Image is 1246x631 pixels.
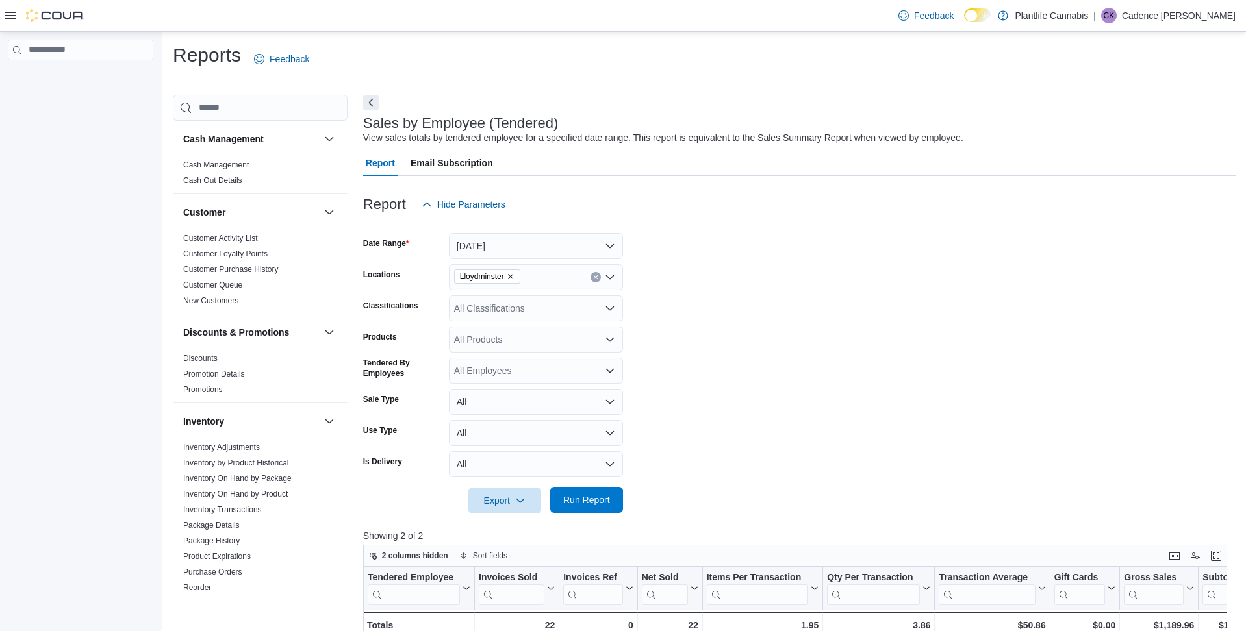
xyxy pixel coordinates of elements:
div: Customer [173,230,348,314]
span: Customer Purchase History [183,264,279,275]
span: Lloydminster [454,269,520,284]
a: Feedback [249,46,314,72]
div: Qty Per Transaction [827,571,920,604]
a: Package History [183,536,240,545]
input: Dark Mode [964,8,991,22]
button: Run Report [550,487,623,513]
span: Export [476,488,533,513]
button: Customer [183,206,319,219]
div: Gross Sales [1124,571,1184,604]
button: Qty Per Transaction [827,571,930,604]
p: | [1093,8,1096,23]
button: Enter fullscreen [1208,548,1224,563]
a: Promotions [183,385,223,394]
label: Sale Type [363,394,399,404]
span: Reorder [183,582,211,593]
div: Cash Management [173,157,348,193]
button: [DATE] [449,233,623,259]
a: New Customers [183,296,238,305]
div: Gift Cards [1054,571,1105,584]
a: Inventory by Product Historical [183,458,289,467]
label: Locations [363,269,400,280]
span: Customer Loyalty Points [183,249,268,259]
a: Inventory On Hand by Package [183,474,292,483]
a: Product Expirations [183,552,251,561]
span: Package History [183,536,240,546]
label: Classifications [363,301,418,311]
button: Inventory [183,415,319,428]
div: Qty Per Transaction [827,571,920,584]
a: Customer Queue [183,280,242,290]
button: Gross Sales [1124,571,1194,604]
span: Inventory On Hand by Package [183,473,292,484]
button: Discounts & Promotions [183,326,319,339]
span: Sort fields [473,551,507,561]
button: Hide Parameters [416,192,511,217]
div: Invoices Ref [563,571,622,584]
h3: Cash Management [183,132,264,145]
h3: Report [363,197,406,212]
button: Open list of options [605,272,615,282]
img: Cova [26,9,84,22]
div: Tendered Employee [368,571,460,604]
span: Package Details [183,520,240,530]
button: Cash Management [322,131,337,147]
button: Clear input [591,272,601,282]
a: Purchase Orders [183,567,242,576]
button: Invoices Sold [479,571,555,604]
span: Feedback [914,9,954,22]
button: Sort fields [455,548,513,563]
span: Inventory by Product Historical [183,458,289,468]
span: Customer Activity List [183,233,258,243]
a: Feedback [893,3,959,29]
button: Items Per Transaction [706,571,819,604]
div: Gross Sales [1124,571,1184,584]
a: Customer Purchase History [183,265,279,274]
span: Product Expirations [183,551,251,562]
div: Items Per Transaction [706,571,808,584]
a: Cash Out Details [183,176,242,185]
span: Dark Mode [964,22,965,23]
span: New Customers [183,295,238,306]
label: Use Type [363,425,397,436]
p: Showing 2 of 2 [363,529,1236,542]
a: Cash Management [183,160,249,169]
button: Tendered Employee [368,571,470,604]
button: Invoices Ref [563,571,633,604]
div: Gift Card Sales [1054,571,1105,604]
p: Plantlife Cannabis [1015,8,1088,23]
button: Remove Lloydminster from selection in this group [507,273,515,280]
h3: Sales by Employee (Tendered) [363,116,559,131]
span: Customer Queue [183,280,242,290]
p: Cadence [PERSON_NAME] [1122,8,1236,23]
button: Open list of options [605,303,615,314]
span: Inventory Adjustments [183,442,260,452]
button: Transaction Average [939,571,1045,604]
span: Run Report [563,493,610,506]
button: Net Sold [641,571,698,604]
button: Gift Cards [1054,571,1115,604]
div: View sales totals by tendered employee for a specified date range. This report is equivalent to t... [363,131,963,145]
div: Invoices Sold [479,571,544,604]
span: Inventory On Hand by Product [183,489,288,499]
span: Hide Parameters [437,198,505,211]
a: Inventory On Hand by Product [183,489,288,499]
button: 2 columns hidden [364,548,453,563]
button: Keyboard shortcuts [1167,548,1182,563]
div: Tendered Employee [368,571,460,584]
button: Customer [322,204,337,220]
button: Export [468,488,541,513]
h3: Customer [183,206,225,219]
button: Open list of options [605,365,615,376]
span: Report [366,150,395,176]
span: Inventory Transactions [183,504,262,515]
h3: Discounts & Promotions [183,326,289,339]
button: All [449,451,623,477]
button: All [449,420,623,446]
label: Date Range [363,238,409,249]
button: Display options [1188,548,1203,563]
a: Inventory Transactions [183,505,262,514]
button: Inventory [322,414,337,429]
a: Package Details [183,521,240,530]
